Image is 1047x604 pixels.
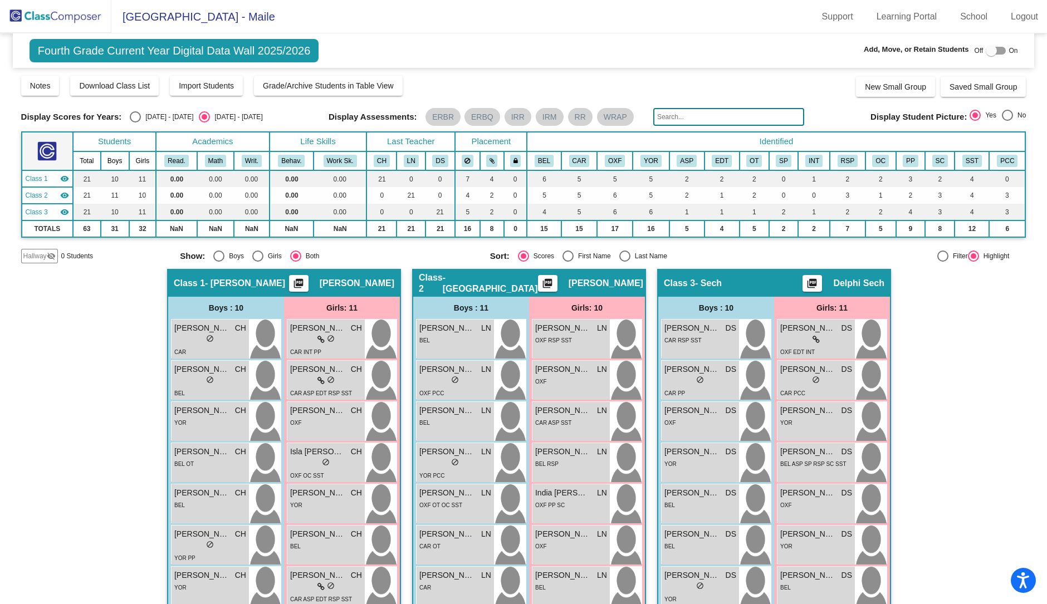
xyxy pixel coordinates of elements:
span: CH [351,405,362,416]
div: Boys : 10 [658,297,774,319]
td: 2 [925,170,955,187]
button: Print Students Details [289,275,309,292]
td: 0.00 [314,170,366,187]
span: BEL [174,390,185,396]
span: [PERSON_NAME] [290,405,346,416]
span: do_not_disturb_alt [327,335,335,342]
td: 5 [669,220,704,237]
th: Last Teacher [366,132,455,151]
mat-radio-group: Select an option [490,251,791,262]
td: 10 [101,204,129,220]
td: NaN [234,220,270,237]
td: NaN [156,220,197,237]
span: OXF PCC [419,390,444,396]
td: 21 [425,220,455,237]
span: Hallway [23,251,47,261]
span: Grade/Archive Students in Table View [263,81,394,90]
td: 21 [73,170,100,187]
span: Class 1 [26,174,48,184]
td: 6 [597,204,633,220]
mat-chip: IRR [505,108,531,126]
button: CH [374,155,390,167]
td: 1 [704,204,740,220]
button: Read. [164,155,189,167]
span: [PERSON_NAME] [419,322,475,334]
th: Speech Therapy [769,151,798,170]
button: Behav. [278,155,305,167]
span: CH [235,364,246,375]
td: 1 [740,204,769,220]
td: 8 [480,220,504,237]
td: 21 [397,220,425,237]
div: Boys : 10 [168,297,284,319]
td: 5 [597,170,633,187]
td: 0 [504,187,527,204]
td: 4 [955,204,989,220]
td: 2 [798,220,830,237]
td: 11 [101,187,129,204]
td: 0.00 [234,170,270,187]
span: Class 3 [664,278,695,289]
span: [PERSON_NAME] [419,364,475,375]
td: 10 [101,170,129,187]
div: Highlight [979,251,1010,261]
span: Show: [180,251,205,261]
span: do_not_disturb_alt [451,376,459,384]
a: Logout [1002,8,1047,26]
th: Delphi Sech [425,151,455,170]
th: Carlton [561,151,598,170]
th: Professional Community Child [989,151,1025,170]
th: Academics [156,132,270,151]
button: Writ. [242,155,262,167]
span: DS [841,364,852,375]
td: 4 [896,204,925,220]
td: 21 [73,187,100,204]
td: TOTALS [22,220,74,237]
td: 11 [129,204,156,220]
span: Download Class List [79,81,150,90]
th: Keep with students [480,151,504,170]
mat-chip: RR [568,108,593,126]
td: 0 [504,204,527,220]
span: 0 Students [61,251,93,261]
th: Educational Therapy [704,151,740,170]
button: SST [962,155,982,167]
th: Occupational Therapy [740,151,769,170]
td: 2 [740,187,769,204]
td: 5 [633,187,669,204]
button: Import Students [170,76,243,96]
td: 2 [865,170,896,187]
td: 17 [597,220,633,237]
div: Girls: 10 [529,297,645,319]
td: 0 [425,170,455,187]
mat-radio-group: Select an option [180,251,481,262]
td: 5 [561,204,598,220]
td: 0 [798,187,830,204]
span: Class 3 [26,207,48,217]
td: 2 [669,170,704,187]
span: CH [351,364,362,375]
td: 15 [561,220,598,237]
span: Display Assessments: [329,112,417,122]
button: OC [872,155,889,167]
td: 0.00 [156,204,197,220]
button: Saved Small Group [941,77,1026,97]
input: Search... [653,108,804,126]
td: 3 [925,187,955,204]
td: 2 [669,187,704,204]
td: NaN [197,220,234,237]
div: [DATE] - [DATE] [141,112,193,122]
td: 8 [925,220,955,237]
td: 15 [527,220,561,237]
a: School [951,8,996,26]
td: Casey Hagy - Hagy [22,170,74,187]
td: Delphi Sech - Sech [22,204,74,220]
div: Girls [263,251,282,261]
span: [PERSON_NAME] [535,322,591,334]
span: New Small Group [865,82,926,91]
span: Import Students [179,81,234,90]
td: 5 [455,204,480,220]
td: 1 [798,170,830,187]
button: SP [776,155,791,167]
span: CH [235,405,246,416]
